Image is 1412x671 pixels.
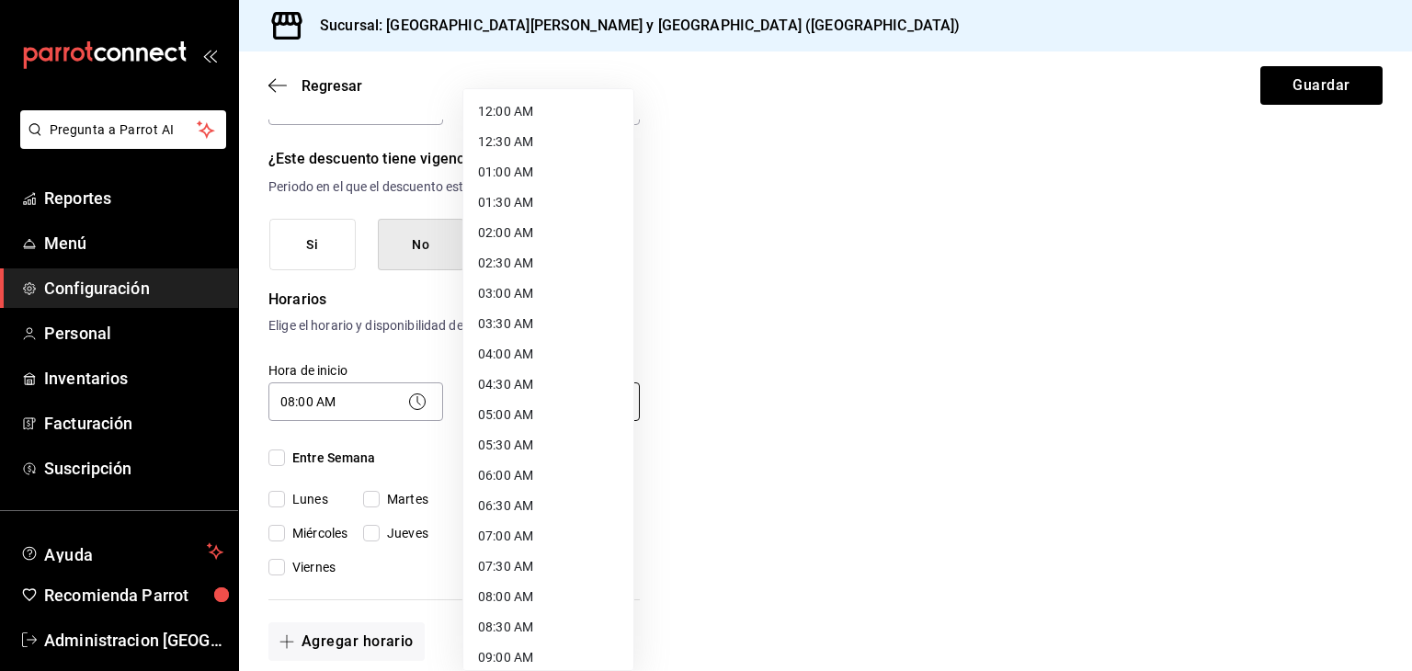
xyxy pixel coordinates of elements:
li: 05:30 AM [463,430,633,461]
li: 05:00 AM [463,400,633,430]
li: 12:30 AM [463,127,633,157]
li: 04:30 AM [463,370,633,400]
li: 03:00 AM [463,279,633,309]
li: 06:30 AM [463,491,633,521]
li: 06:00 AM [463,461,633,491]
li: 04:00 AM [463,339,633,370]
li: 03:30 AM [463,309,633,339]
li: 12:00 AM [463,97,633,127]
li: 08:00 AM [463,582,633,612]
li: 02:00 AM [463,218,633,248]
li: 07:30 AM [463,552,633,582]
li: 07:00 AM [463,521,633,552]
li: 08:30 AM [463,612,633,643]
li: 02:30 AM [463,248,633,279]
li: 01:00 AM [463,157,633,188]
li: 01:30 AM [463,188,633,218]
